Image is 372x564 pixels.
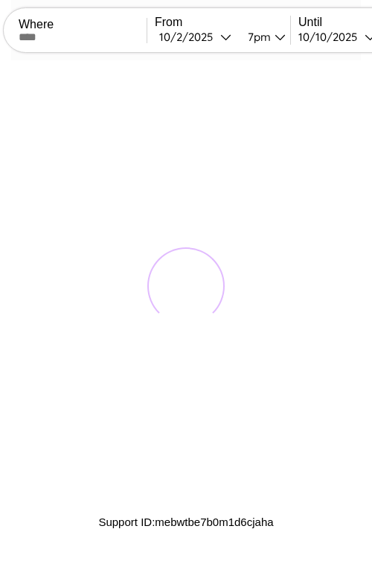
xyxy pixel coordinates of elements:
[19,18,147,31] label: Where
[98,512,273,532] p: Support ID: mebwtbe7b0m1d6cjaha
[236,29,290,45] button: 7pm
[240,30,275,44] div: 7pm
[155,16,290,29] label: From
[159,30,220,44] div: 10 / 2 / 2025
[155,29,236,45] button: 10/2/2025
[298,30,365,44] div: 10 / 10 / 2025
